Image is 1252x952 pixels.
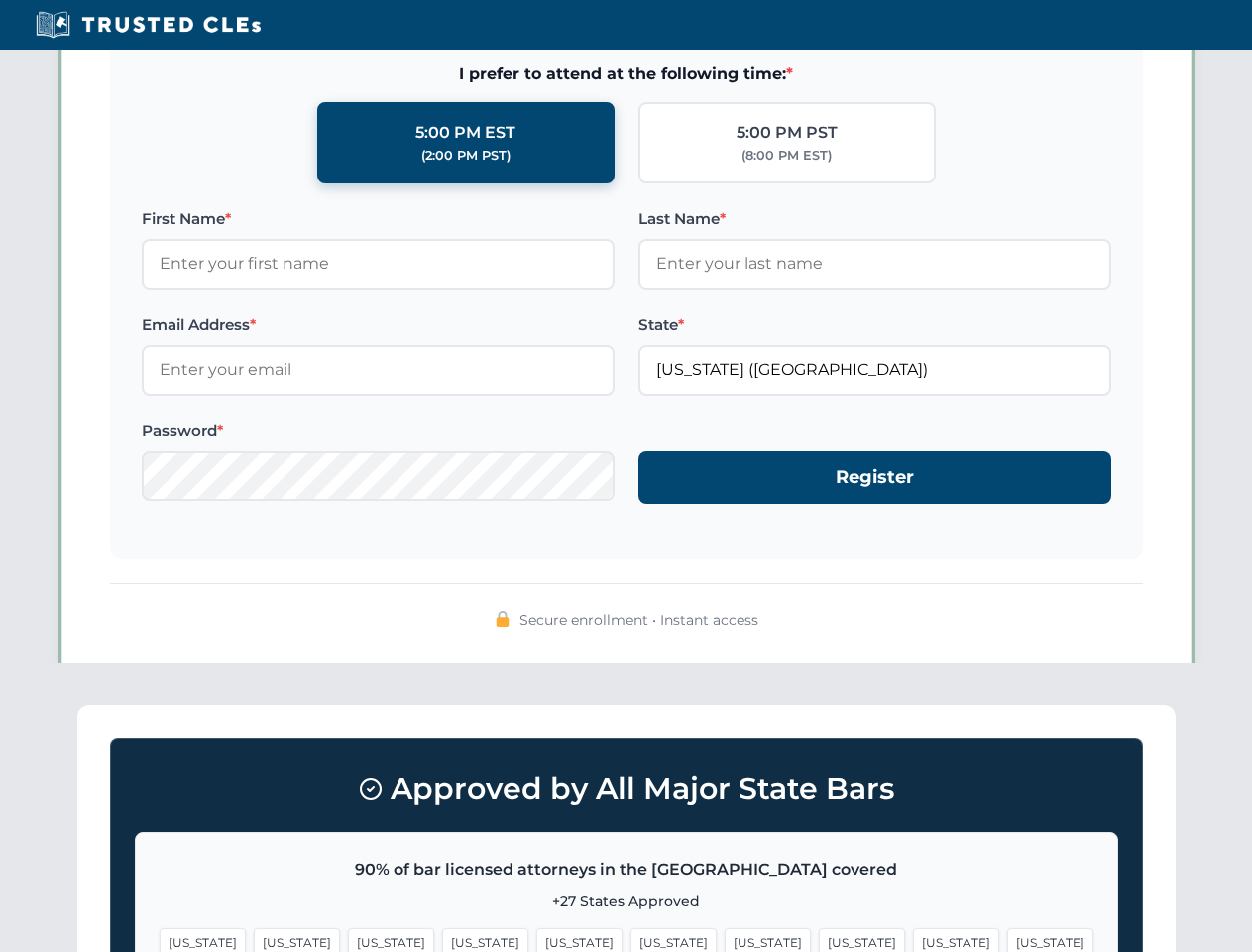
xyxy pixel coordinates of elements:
[142,419,615,443] label: Password
[519,609,758,631] span: Secure enrollment • Instant access
[142,345,615,395] input: Enter your email
[638,451,1111,504] button: Register
[142,239,615,289] input: Enter your first name
[415,120,515,146] div: 5:00 PM EST
[160,857,1093,883] p: 90% of bar licensed attorneys in the [GEOGRAPHIC_DATA] covered
[160,891,1093,912] p: +27 States Approved
[142,313,615,337] label: Email Address
[135,763,1118,816] h3: Approved by All Major State Bars
[638,345,1111,395] input: Florida (FL)
[142,61,1111,87] span: I prefer to attend at the following time:
[638,313,1111,337] label: State
[741,146,832,166] div: (8:00 PM EST)
[142,207,615,231] label: First Name
[737,120,838,146] div: 5:00 PM PST
[495,611,511,627] img: 🔒
[421,146,511,166] div: (2:00 PM PST)
[638,207,1111,231] label: Last Name
[638,239,1111,289] input: Enter your last name
[30,10,267,40] img: Trusted CLEs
